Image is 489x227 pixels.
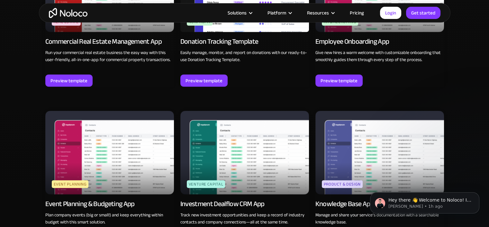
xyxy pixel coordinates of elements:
[342,9,372,17] a: Pricing
[186,77,222,85] div: Preview template
[45,49,174,63] p: Run your commercial real estate business the easy way with this user-friendly, all-in-one-app for...
[180,212,309,226] p: Track new investment opportunities and keep a record of industry contacts and company connections...
[315,37,389,46] div: Employee Onboarding App
[228,9,247,17] div: Solutions
[180,37,258,46] div: Donation Tracking Template
[406,7,440,19] a: Get started
[259,9,299,17] div: Platform
[45,212,174,226] p: Plan company events (big or small!) and keep everything within budget with this smart solution.
[322,180,363,188] div: Product & Design
[220,9,259,17] div: Solutions
[315,49,444,63] p: Give new hires a warm welcome with customizable onboarding that smoothly guides them through ever...
[321,77,358,85] div: Preview template
[299,9,342,17] div: Resources
[360,179,489,224] iframe: Intercom notifications message
[45,199,135,208] div: Event Planning & Budgeting App
[315,199,374,208] div: Knowledge Base App
[380,7,401,19] a: Login
[50,77,87,85] div: Preview template
[45,37,162,46] div: Commercial Real Estate Management App
[267,9,286,17] div: Platform
[49,8,87,18] a: home
[52,180,89,188] div: Event Planning
[180,199,265,208] div: Investment Dealflow CRM App
[187,180,225,188] div: Venture Capital
[307,9,329,17] div: Resources
[315,212,444,226] p: Manage and share your service’s documentation with a searchable knowledge base.
[180,49,309,63] p: Easily manage, monitor, and report on donations with our ready-to-use Donation Tracking Template.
